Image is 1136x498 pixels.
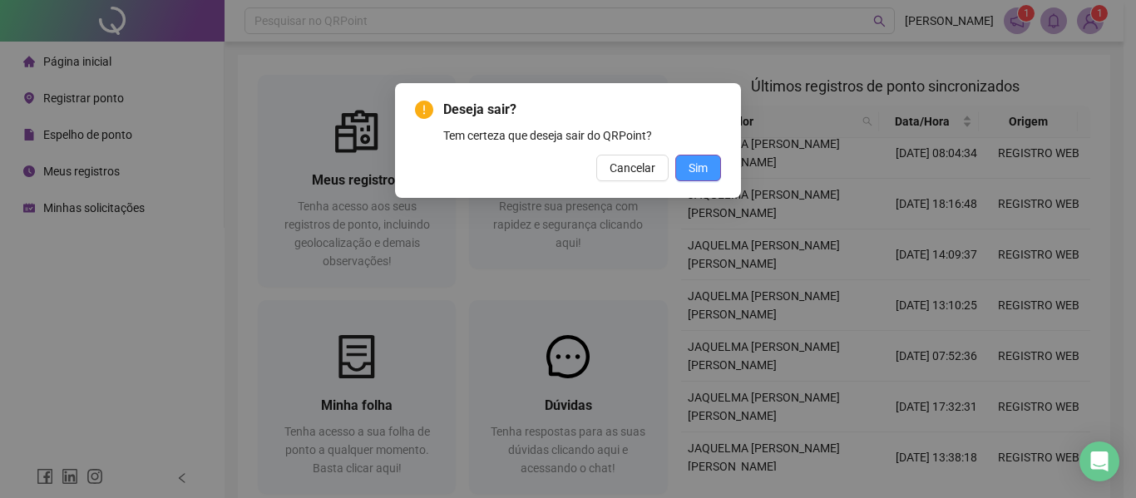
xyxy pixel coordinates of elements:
[443,126,721,145] div: Tem certeza que deseja sair do QRPoint?
[1079,441,1119,481] div: Open Intercom Messenger
[610,159,655,177] span: Cancelar
[443,100,721,120] span: Deseja sair?
[675,155,721,181] button: Sim
[689,159,708,177] span: Sim
[596,155,669,181] button: Cancelar
[415,101,433,119] span: exclamation-circle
